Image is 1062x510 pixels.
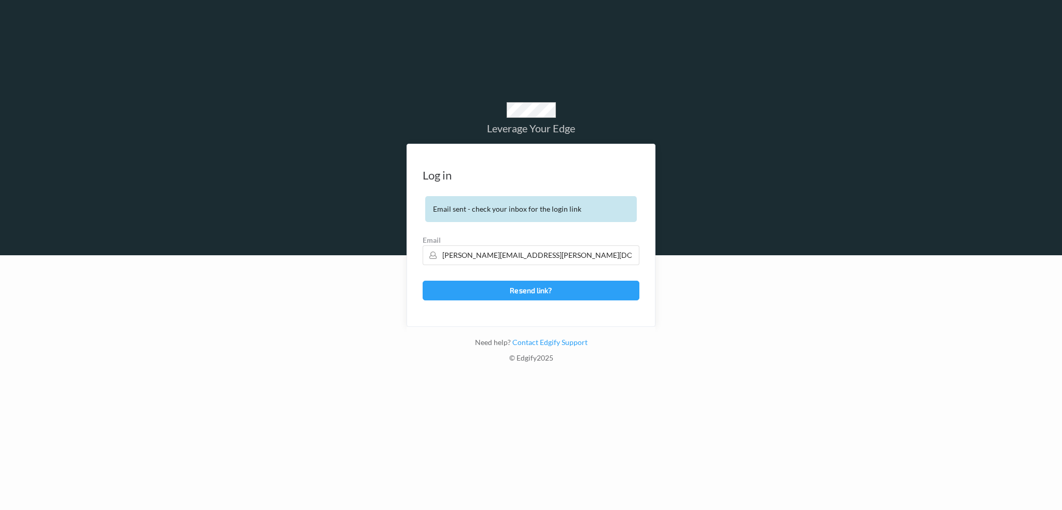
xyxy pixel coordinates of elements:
[425,196,637,222] div: Email sent - check your inbox for the login link
[423,235,639,245] label: Email
[511,338,588,347] a: Contact Edgify Support
[407,123,655,133] div: Leverage Your Edge
[407,337,655,353] div: Need help?
[423,281,639,300] button: Resend link?
[423,170,452,181] div: Log in
[407,353,655,368] div: © Edgify 2025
